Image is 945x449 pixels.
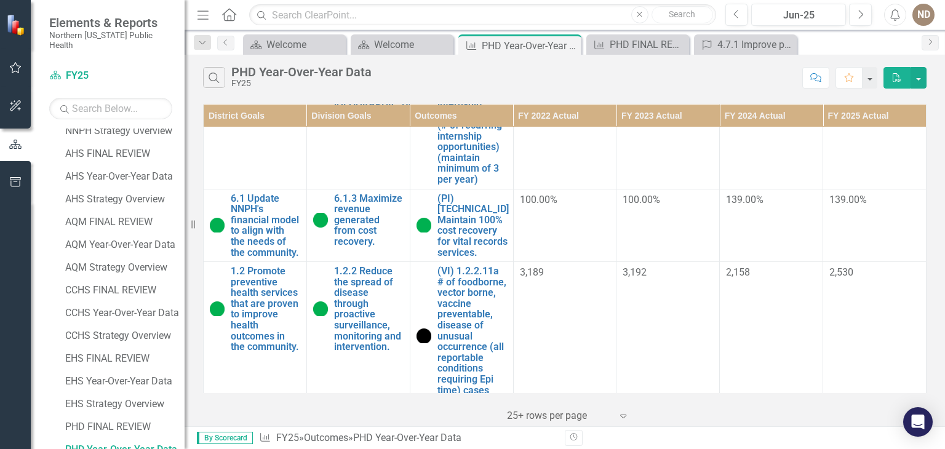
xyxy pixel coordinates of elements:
[249,4,716,26] input: Search ClearPoint...
[65,217,185,228] div: AQM FINAL REVIEW
[751,4,846,26] button: Jun-25
[197,432,253,444] span: By Scorecard
[210,218,225,232] img: On Target
[410,189,513,262] td: Double-Click to Edit Right Click for Context Menu
[210,301,225,316] img: On Target
[65,194,185,205] div: AHS Strategy Overview
[410,262,513,411] td: Double-Click to Edit Right Click for Context Menu
[610,37,686,52] div: PHD FINAL REVIEW
[353,432,461,443] div: PHD Year-Over-Year Data
[49,98,172,119] input: Search Below...
[62,372,185,391] a: EHS Year-Over-Year Data
[62,189,185,209] a: AHS Strategy Overview
[829,194,867,205] span: 139.00%
[65,421,185,432] div: PHD FINAL REVIEW
[65,399,185,410] div: EHS Strategy Overview
[231,79,372,88] div: FY25
[62,349,185,368] a: EHS FINAL REVIEW
[417,328,431,343] img: Volume Indicator
[276,432,299,443] a: FY25
[437,266,507,407] a: (VI) 1.2.2.11a # of foodborne, vector borne, vaccine preventable, disease of unusual occurrence (...
[306,262,410,411] td: Double-Click to Edit Right Click for Context Menu
[903,407,933,437] div: Open Intercom Messenger
[65,239,185,250] div: AQM Year-Over-Year Data
[204,262,307,411] td: Double-Click to Edit Right Click for Context Menu
[65,125,185,137] div: NNPH Strategy Overview
[304,432,348,443] a: Outcomes
[520,194,557,205] span: 100.00%
[726,266,750,278] span: 2,158
[65,285,185,296] div: CCHS FINAL REVIEW
[62,394,185,414] a: EHS Strategy Overview
[62,417,185,437] a: PHD FINAL REVIEW
[231,266,300,352] a: 1.2 Promote preventive health services that are proven to improve health outcomes in the community.
[231,65,372,79] div: PHD Year-Over-Year Data
[259,431,556,445] div: » »
[204,189,307,262] td: Double-Click to Edit Right Click for Context Menu
[726,194,764,205] span: 139.00%
[62,280,185,300] a: CCHS FINAL REVIEW
[62,326,185,346] a: CCHS Strategy Overview
[652,6,713,23] button: Search
[437,44,509,185] a: (PI) [TECHNICAL_ID] Ensure standardized, recurring internship opportunities. (# of recurring inte...
[65,376,185,387] div: EHS Year-Over-Year Data
[306,189,410,262] td: Double-Click to Edit Right Click for Context Menu
[756,8,842,23] div: Jun-25
[374,37,450,52] div: Welcome
[669,9,695,19] span: Search
[313,213,328,228] img: On Target
[65,308,185,319] div: CCHS Year-Over-Year Data
[62,235,185,255] a: AQM Year-Over-Year Data
[231,193,300,258] a: 6.1 Update NNPH's financial model to align with the needs of the community.
[912,4,935,26] button: ND
[589,37,686,52] a: PHD FINAL REVIEW
[65,148,185,159] div: AHS FINAL REVIEW
[62,167,185,186] a: AHS Year-Over-Year Data
[246,37,343,52] a: Welcome
[62,212,185,232] a: AQM FINAL REVIEW
[482,38,578,54] div: PHD Year-Over-Year Data
[49,69,172,83] a: FY25
[520,266,544,278] span: 3,189
[417,218,431,232] img: On Target
[62,258,185,277] a: AQM Strategy Overview
[354,37,450,52] a: Welcome
[623,194,660,205] span: 100.00%
[717,37,794,52] div: 4.7.1 Improve public health emergency preparedness.
[334,193,404,247] a: 6.1.3 Maximize revenue generated from cost recovery.
[62,121,185,141] a: NNPH Strategy Overview
[697,37,794,52] a: 4.7.1 Improve public health emergency preparedness.
[65,262,185,273] div: AQM Strategy Overview
[313,301,328,316] img: On Target
[62,303,185,323] a: CCHS Year-Over-Year Data
[49,15,172,30] span: Elements & Reports
[437,193,509,258] a: (PI) [TECHNICAL_ID] Maintain 100% cost recovery for vital records services.
[266,37,343,52] div: Welcome
[65,353,185,364] div: EHS FINAL REVIEW
[5,13,28,36] img: ClearPoint Strategy
[829,266,853,278] span: 2,530
[65,171,185,182] div: AHS Year-Over-Year Data
[623,266,647,278] span: 3,192
[65,330,185,341] div: CCHS Strategy Overview
[49,30,172,50] small: Northern [US_STATE] Public Health
[62,144,185,164] a: AHS FINAL REVIEW
[334,266,404,352] a: 1.2.2 Reduce the spread of disease through proactive surveillance, monitoring and intervention.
